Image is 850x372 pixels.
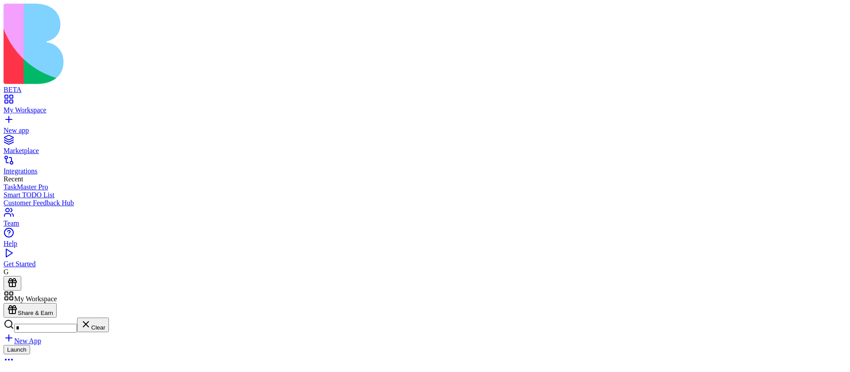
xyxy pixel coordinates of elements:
[4,211,846,227] a: Team
[18,310,53,316] span: Share & Earn
[4,139,846,155] a: Marketplace
[4,260,846,268] div: Get Started
[14,295,57,303] span: My Workspace
[4,252,846,268] a: Get Started
[4,106,846,114] div: My Workspace
[4,337,41,345] a: New App
[4,78,846,94] a: BETA
[4,4,359,84] img: logo
[4,86,846,94] div: BETA
[4,183,846,191] a: TaskMaster Pro
[4,127,846,134] div: New app
[4,119,846,134] a: New app
[4,199,846,207] a: Customer Feedback Hub
[77,318,109,332] button: Clear
[4,232,846,248] a: Help
[4,147,846,155] div: Marketplace
[4,268,9,276] span: G
[91,324,105,331] span: Clear
[4,175,23,183] span: Recent
[4,303,57,318] button: Share & Earn
[4,159,846,175] a: Integrations
[4,219,846,227] div: Team
[4,345,30,354] button: Launch
[4,240,846,248] div: Help
[4,191,846,199] a: Smart TODO List
[4,167,846,175] div: Integrations
[4,98,846,114] a: My Workspace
